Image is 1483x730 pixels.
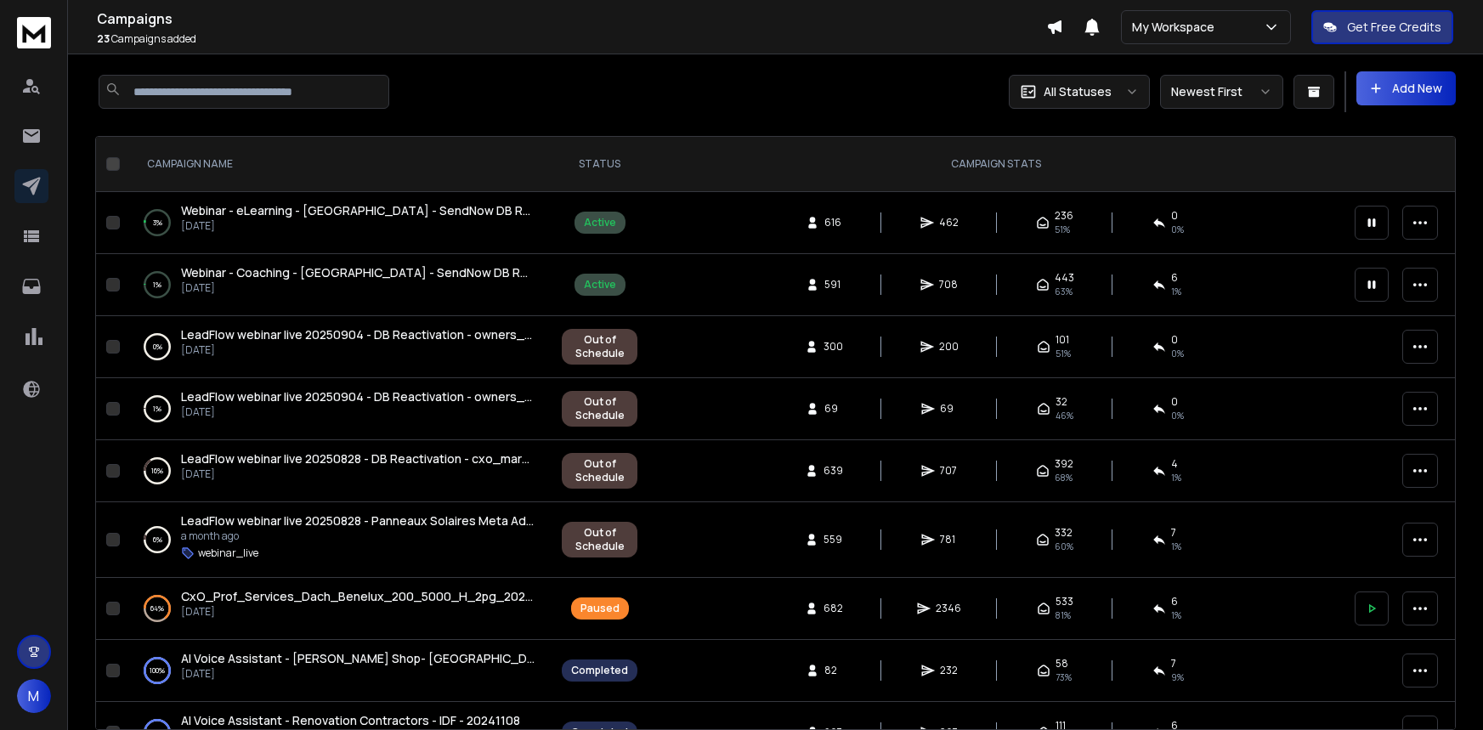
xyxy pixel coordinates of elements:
div: Completed [571,664,628,677]
td: 100%AI Voice Assistant - [PERSON_NAME] Shop- [GEOGRAPHIC_DATA] + 92 - 202411 12-25[DATE] [127,640,552,702]
span: 0 % [1171,409,1184,422]
span: 443 [1055,271,1074,285]
p: Campaigns added [97,32,1046,46]
p: 100 % [150,662,165,679]
span: LeadFlow webinar live 20250904 - DB Reactivation - owners_bool_4_prof_training_coaching_1_10_new_... [181,388,862,405]
div: Active [584,278,616,291]
button: Get Free Credits [1311,10,1453,44]
th: CAMPAIGN STATS [648,137,1344,192]
p: [DATE] [181,667,535,681]
span: 4 [1171,457,1178,471]
h1: Campaigns [97,8,1046,29]
span: 32 [1056,395,1067,409]
th: STATUS [552,137,648,192]
span: 682 [824,602,843,615]
span: 58 [1056,657,1068,671]
button: M [17,679,51,713]
span: 0 % [1171,347,1184,360]
span: 639 [824,464,843,478]
img: logo [17,17,51,48]
span: 6 [1171,595,1178,608]
a: Webinar - Coaching - [GEOGRAPHIC_DATA] - SendNow DB Reactivation - 20250909 [181,264,535,281]
span: 60 % [1055,540,1073,553]
div: Paused [580,602,620,615]
span: 591 [824,278,841,291]
span: 6 [1171,271,1178,285]
span: 236 [1055,209,1073,223]
span: 9 % [1171,671,1184,684]
span: 63 % [1055,285,1073,298]
a: LeadFlow webinar live 20250828 - Panneaux Solaires Meta Ads Lib [181,512,535,529]
p: [DATE] [181,405,535,419]
p: [DATE] [181,281,535,295]
span: 69 [824,402,841,416]
div: Active [584,216,616,229]
span: Webinar - eLearning - [GEOGRAPHIC_DATA] - SendNow DB Reactivation - 20250909 [181,202,655,218]
p: [DATE] [181,343,535,357]
div: Out of Schedule [571,457,628,484]
span: 533 [1056,595,1073,608]
span: 708 [939,278,958,291]
button: Add New [1356,71,1456,105]
span: 200 [939,340,959,354]
span: 82 [824,664,841,677]
span: 46 % [1056,409,1073,422]
div: Out of Schedule [571,526,628,553]
a: AI Voice Assistant - [PERSON_NAME] Shop- [GEOGRAPHIC_DATA] + 92 - 202411 12-25 [181,650,535,667]
span: AI Voice Assistant - Renovation Contractors - IDF - 20241108 [181,712,520,728]
span: 51 % [1055,223,1070,236]
span: 73 % [1056,671,1072,684]
p: 1 % [153,276,161,293]
a: LeadFlow webinar live 20250828 - DB Reactivation - cxo_marketing_ads_france_11_50_1pg_5_10m_20240106 [181,450,535,467]
span: 300 [824,340,843,354]
p: webinar_live [198,546,258,560]
span: 0 [1171,333,1178,347]
a: LeadFlow webinar live 20250904 - DB Reactivation - owners_bool_4_prof_training_coaching_1_10_new_... [181,388,535,405]
span: AI Voice Assistant - [PERSON_NAME] Shop- [GEOGRAPHIC_DATA] + 92 - 202411 12-25 [181,650,664,666]
p: [DATE] [181,219,535,233]
td: 1%LeadFlow webinar live 20250904 - DB Reactivation - owners_bool_4_prof_training_coaching_1_10_ne... [127,378,552,440]
span: Webinar - Coaching - [GEOGRAPHIC_DATA] - SendNow DB Reactivation - 20250909 [181,264,653,280]
span: 68 % [1055,471,1073,484]
span: 232 [940,664,958,677]
span: 0 % [1171,223,1184,236]
div: Out of Schedule [571,333,628,360]
p: 1 % [153,400,161,417]
td: 1%Webinar - Coaching - [GEOGRAPHIC_DATA] - SendNow DB Reactivation - 20250909[DATE] [127,254,552,316]
p: [DATE] [181,467,535,481]
p: 64 % [150,600,164,617]
p: 0 % [153,338,162,355]
th: CAMPAIGN NAME [127,137,552,192]
span: LeadFlow webinar live 20250904 - DB Reactivation - owners_bool_it_serv_consult_fr_11_50_202433 [181,326,753,342]
a: CxO_Prof_Services_Dach_Benelux_200_5000_H_2pg_20241205 [181,588,535,605]
p: 6 % [153,531,162,548]
span: 781 [940,533,957,546]
p: My Workspace [1132,19,1221,36]
span: 51 % [1056,347,1071,360]
span: 462 [939,216,959,229]
a: AI Voice Assistant - Renovation Contractors - IDF - 20241108 [181,712,520,729]
span: 392 [1055,457,1073,471]
a: LeadFlow webinar live 20250904 - DB Reactivation - owners_bool_it_serv_consult_fr_11_50_202433 [181,326,535,343]
p: All Statuses [1044,83,1112,100]
p: 16 % [151,462,163,479]
td: 64%CxO_Prof_Services_Dach_Benelux_200_5000_H_2pg_20241205[DATE] [127,578,552,640]
p: a month ago [181,529,535,543]
span: 332 [1055,526,1073,540]
span: CxO_Prof_Services_Dach_Benelux_200_5000_H_2pg_20241205 [181,588,559,604]
p: Get Free Credits [1347,19,1441,36]
span: 7 [1171,657,1176,671]
span: 0 [1171,395,1178,409]
span: 7 [1171,526,1176,540]
div: Out of Schedule [571,395,628,422]
a: Webinar - eLearning - [GEOGRAPHIC_DATA] - SendNow DB Reactivation - 20250909 [181,202,535,219]
td: 16%LeadFlow webinar live 20250828 - DB Reactivation - cxo_marketing_ads_france_11_50_1pg_5_10m_20... [127,440,552,502]
span: 23 [97,31,110,46]
td: 0%LeadFlow webinar live 20250904 - DB Reactivation - owners_bool_it_serv_consult_fr_11_50_202433[... [127,316,552,378]
span: 1 % [1171,540,1181,553]
p: [DATE] [181,605,535,619]
td: 3%Webinar - eLearning - [GEOGRAPHIC_DATA] - SendNow DB Reactivation - 20250909[DATE] [127,192,552,254]
span: 69 [940,402,957,416]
